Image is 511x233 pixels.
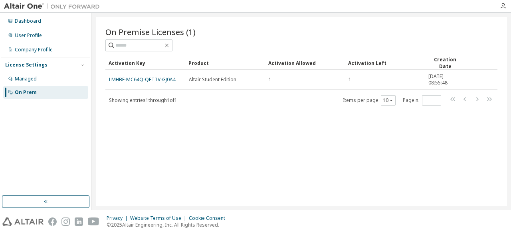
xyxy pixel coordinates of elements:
span: 1 [349,76,351,83]
div: License Settings [5,62,48,68]
div: Dashboard [15,18,41,24]
img: instagram.svg [61,217,70,226]
div: Activation Allowed [268,57,342,69]
div: Privacy [107,215,130,221]
img: altair_logo.svg [2,217,44,226]
div: Product [188,57,262,69]
span: On Premise Licenses (1) [105,26,196,37]
img: linkedin.svg [75,217,83,226]
div: Website Terms of Use [130,215,189,221]
span: Altair Student Edition [189,76,236,83]
div: Managed [15,76,37,82]
span: Items per page [343,95,396,106]
div: On Prem [15,89,37,96]
div: Activation Key [109,57,182,69]
p: © 2025 Altair Engineering, Inc. All Rights Reserved. [107,221,230,228]
img: youtube.svg [88,217,99,226]
div: Activation Left [348,57,422,69]
img: facebook.svg [48,217,57,226]
div: User Profile [15,32,42,39]
div: Cookie Consent [189,215,230,221]
span: Page n. [403,95,441,106]
div: Company Profile [15,47,53,53]
span: 1 [269,76,271,83]
span: [DATE] 08:55:48 [428,73,462,86]
button: 10 [383,97,394,104]
img: Altair One [4,2,104,10]
a: LMHBE-MC64Q-QETTV-GJ0A4 [109,76,176,83]
span: Showing entries 1 through 1 of 1 [109,97,177,104]
div: Creation Date [428,56,462,70]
